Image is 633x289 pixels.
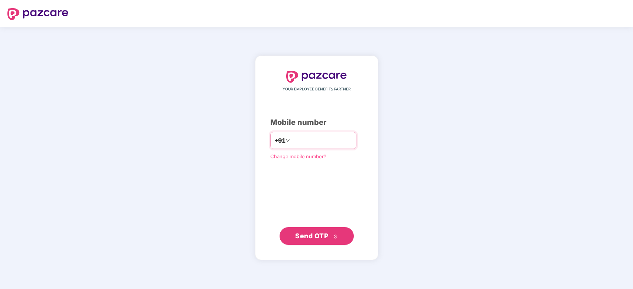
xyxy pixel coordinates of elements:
[270,117,363,128] div: Mobile number
[333,234,338,239] span: double-right
[270,153,326,159] a: Change mobile number?
[286,71,347,83] img: logo
[295,232,328,240] span: Send OTP
[280,227,354,245] button: Send OTPdouble-right
[285,138,290,143] span: down
[7,8,68,20] img: logo
[274,136,285,145] span: +91
[283,86,350,92] span: YOUR EMPLOYEE BENEFITS PARTNER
